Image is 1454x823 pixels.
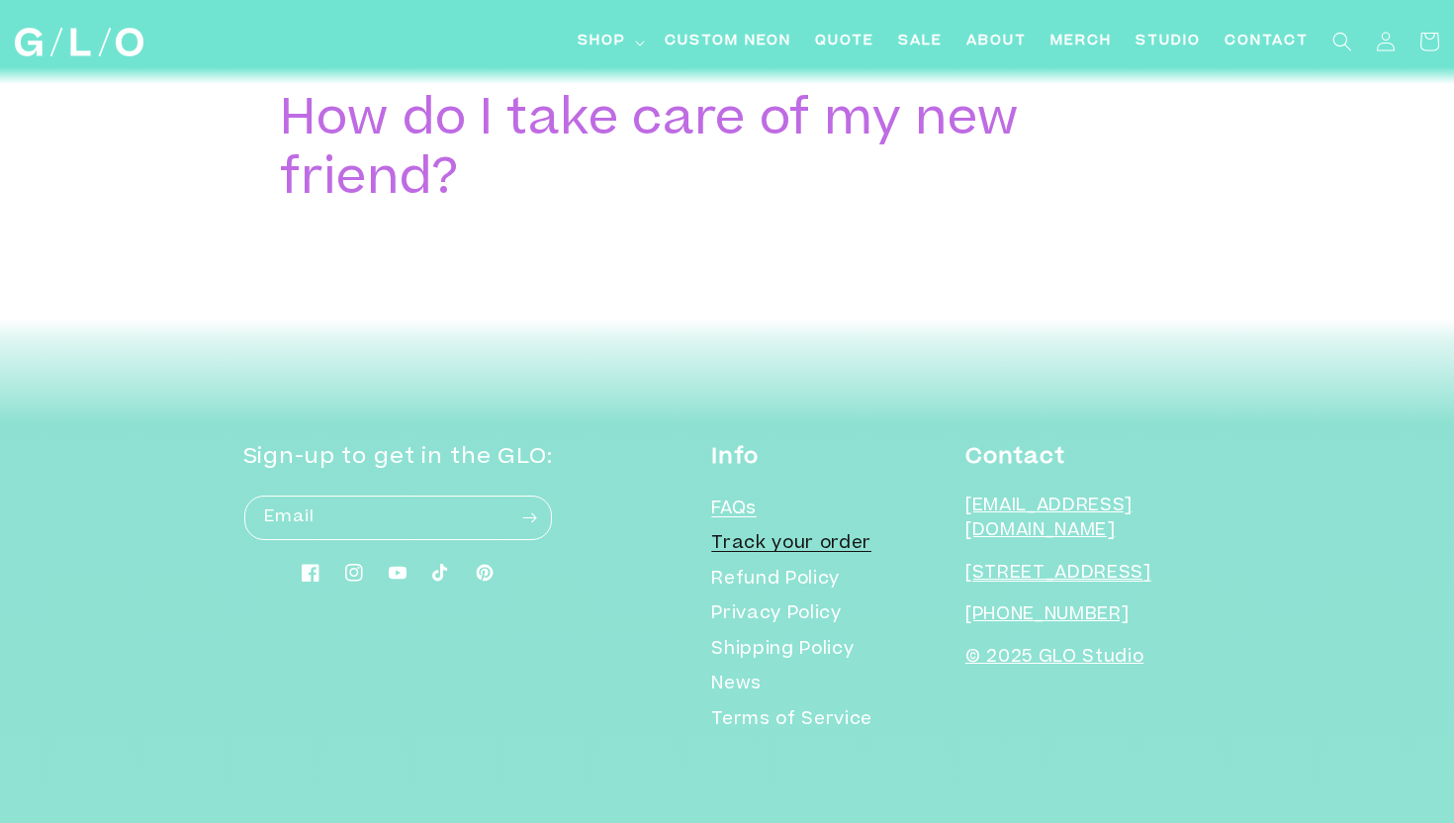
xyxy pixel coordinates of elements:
[1213,20,1320,64] a: Contact
[954,20,1039,64] a: About
[508,495,552,541] button: Subscribe
[965,495,1212,545] p: [EMAIL_ADDRESS][DOMAIN_NAME]
[815,32,874,52] span: Quote
[711,563,840,598] a: Refund Policy
[965,603,1212,629] p: [PHONE_NUMBER]
[1098,546,1454,823] iframe: Chat Widget
[965,447,1065,469] strong: Contact
[7,21,150,64] a: GLO Studio
[1039,20,1124,64] a: Merch
[965,646,1212,672] p: © 2025 GLO Studio
[1050,32,1112,52] span: Merch
[711,668,762,703] a: News
[1225,32,1309,52] span: Contact
[578,32,626,52] span: Shop
[280,93,1115,212] h3: How do I take care of my new friend?
[711,527,871,563] a: Track your order
[1320,20,1364,63] summary: Search
[965,566,1151,583] a: [STREET_ADDRESS]
[1136,32,1201,52] span: Studio
[653,20,803,64] a: Custom Neon
[15,28,143,56] img: GLO Studio
[898,32,943,52] span: SALE
[711,447,758,469] strong: Info
[886,20,954,64] a: SALE
[1124,20,1213,64] a: Studio
[280,78,1174,227] summary: How do I take care of my new friend?
[243,442,553,474] h2: Sign-up to get in the GLO:
[966,32,1027,52] span: About
[711,597,841,633] a: Privacy Policy
[566,20,653,64] summary: Shop
[711,498,757,528] a: FAQs
[665,32,791,52] span: Custom Neon
[803,20,886,64] a: Quote
[711,633,854,669] a: Shipping Policy
[244,496,552,540] input: Email
[711,703,872,739] a: Terms of Service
